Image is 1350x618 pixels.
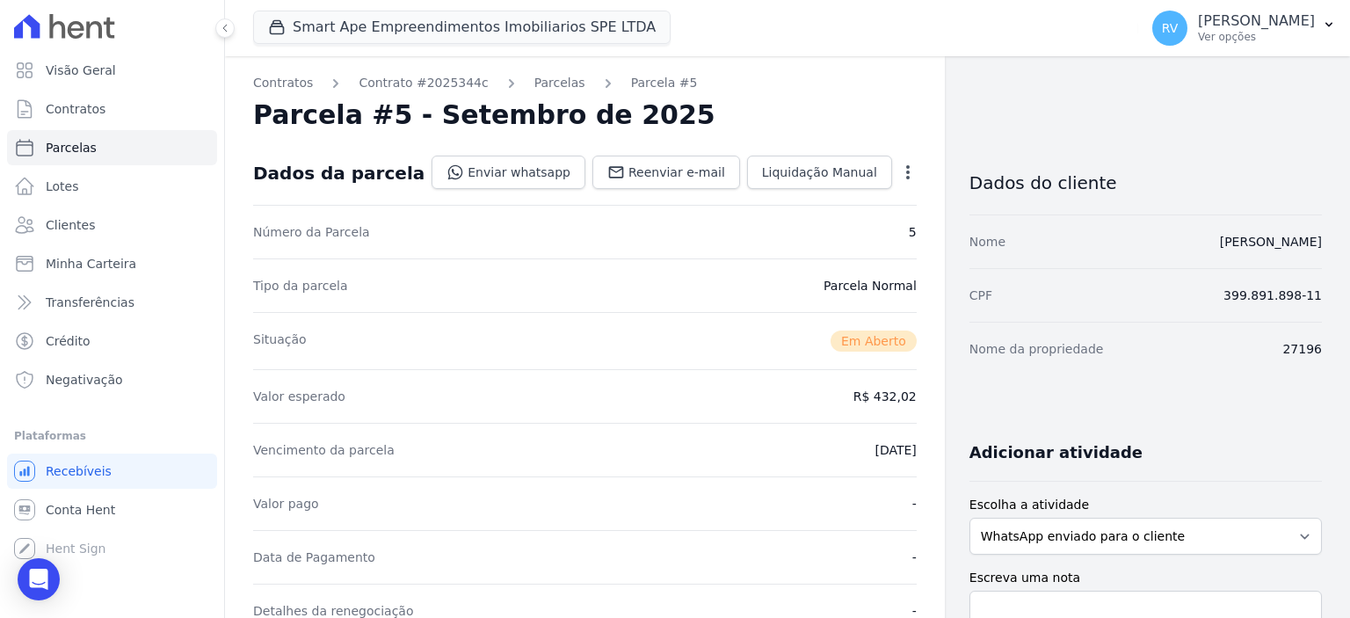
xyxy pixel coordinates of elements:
[7,285,217,320] a: Transferências
[969,172,1322,193] h3: Dados do cliente
[46,294,134,311] span: Transferências
[762,164,877,181] span: Liquidação Manual
[46,255,136,273] span: Minha Carteira
[1138,4,1350,53] button: RV [PERSON_NAME] Ver opções
[253,223,370,241] dt: Número da Parcela
[253,277,348,294] dt: Tipo da parcela
[747,156,892,189] a: Liquidação Manual
[46,62,116,79] span: Visão Geral
[253,331,307,352] dt: Situação
[359,74,488,92] a: Contrato #2025344c
[831,331,917,352] span: Em Aberto
[253,549,375,566] dt: Data de Pagamento
[1220,235,1322,249] a: [PERSON_NAME]
[7,169,217,204] a: Lotes
[7,324,217,359] a: Crédito
[7,207,217,243] a: Clientes
[824,277,917,294] dd: Parcela Normal
[7,492,217,527] a: Conta Hent
[7,454,217,489] a: Recebíveis
[969,569,1322,587] label: Escreva uma nota
[912,495,917,513] dd: -
[7,53,217,88] a: Visão Geral
[253,495,319,513] dt: Valor pago
[628,164,725,181] span: Reenviar e-mail
[1198,30,1315,44] p: Ver opções
[7,130,217,165] a: Parcelas
[7,246,217,281] a: Minha Carteira
[253,74,917,92] nav: Breadcrumb
[253,99,715,131] h2: Parcela #5 - Setembro de 2025
[592,156,740,189] a: Reenviar e-mail
[253,11,671,44] button: Smart Ape Empreendimentos Imobiliarios SPE LTDA
[909,223,917,241] dd: 5
[969,340,1104,358] dt: Nome da propriedade
[18,558,60,600] div: Open Intercom Messenger
[1162,22,1179,34] span: RV
[912,549,917,566] dd: -
[253,163,425,184] div: Dados da parcela
[46,462,112,480] span: Recebíveis
[46,139,97,156] span: Parcelas
[1223,287,1322,304] dd: 399.891.898-11
[46,216,95,234] span: Clientes
[46,332,91,350] span: Crédito
[46,501,115,519] span: Conta Hent
[875,441,916,459] dd: [DATE]
[969,287,992,304] dt: CPF
[534,74,585,92] a: Parcelas
[969,496,1322,514] label: Escolha a atividade
[14,425,210,447] div: Plataformas
[46,100,105,118] span: Contratos
[1198,12,1315,30] p: [PERSON_NAME]
[853,388,917,405] dd: R$ 432,02
[432,156,585,189] a: Enviar whatsapp
[631,74,698,92] a: Parcela #5
[46,371,123,389] span: Negativação
[253,74,313,92] a: Contratos
[1282,340,1322,358] dd: 27196
[969,233,1005,251] dt: Nome
[969,442,1143,463] h3: Adicionar atividade
[7,362,217,397] a: Negativação
[7,91,217,127] a: Contratos
[253,441,395,459] dt: Vencimento da parcela
[46,178,79,195] span: Lotes
[253,388,345,405] dt: Valor esperado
